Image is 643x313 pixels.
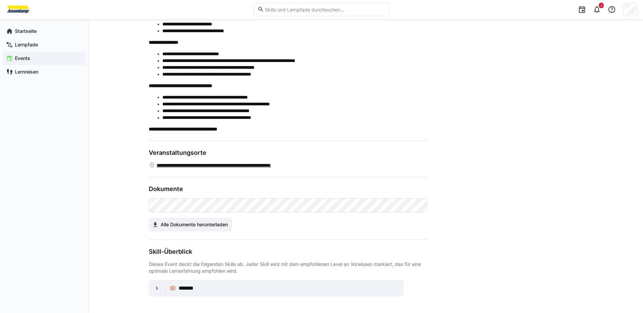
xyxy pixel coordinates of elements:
h3: Dokumente [149,185,427,193]
h3: Skill-Überblick [149,248,427,255]
button: Alle Dokumente herunterladen [149,218,233,231]
input: Skills und Lernpfade durchsuchen… [264,6,385,13]
span: Alle Dokumente herunterladen [160,221,229,228]
div: Dieses Event deckt die folgenden Skills ab. Jeder Skill wird mit dem empfohlenen Level an Vorwiss... [149,261,427,274]
h3: Veranstaltungsorte [149,149,427,156]
span: 3 [600,3,602,7]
